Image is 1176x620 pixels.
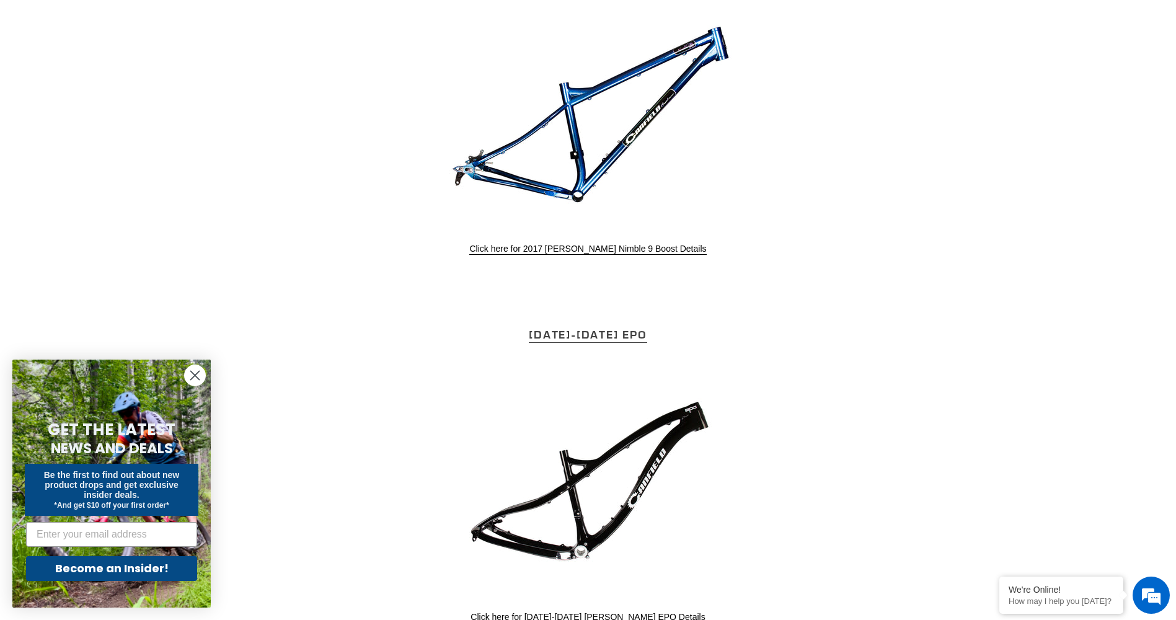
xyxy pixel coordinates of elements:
[26,522,197,547] input: Enter your email address
[54,501,169,510] span: *And get $10 off your first order*
[1009,596,1114,606] p: How may I help you today?
[26,556,197,581] button: Become an Insider!
[51,438,173,458] span: NEWS AND DEALS
[44,470,180,500] span: Be the first to find out about new product drops and get exclusive insider deals.
[203,6,233,36] div: Minimize live chat window
[529,327,647,343] a: [DATE]-[DATE] EPO
[83,69,227,86] div: Chat with us now
[48,418,175,441] span: GET THE LATEST
[72,156,171,281] span: We're online!
[469,244,706,255] a: Click here for 2017 [PERSON_NAME] Nimble 9 Boost Details
[14,68,32,87] div: Navigation go back
[40,62,71,93] img: d_696896380_company_1647369064580_696896380
[6,339,236,382] textarea: Type your message and hit 'Enter'
[1009,585,1114,595] div: We're Online!
[184,365,206,386] button: Close dialog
